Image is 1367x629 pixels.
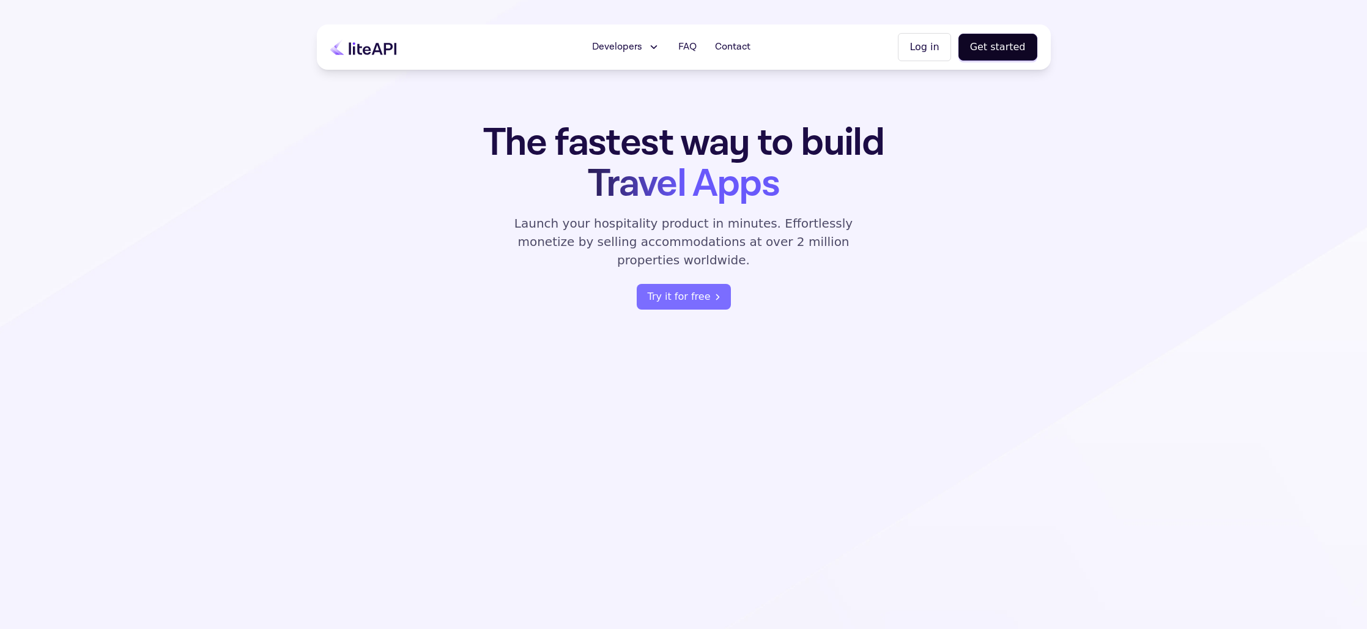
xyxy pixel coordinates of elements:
[585,35,667,59] button: Developers
[637,284,731,310] a: register
[445,122,923,204] h1: The fastest way to build
[715,40,750,54] span: Contact
[708,35,758,59] a: Contact
[637,284,731,310] button: Try it for free
[500,214,867,269] p: Launch your hospitality product in minutes. Effortlessly monetize by selling accommodations at ov...
[588,158,779,209] span: Travel Apps
[678,40,697,54] span: FAQ
[898,33,950,61] button: Log in
[671,35,704,59] a: FAQ
[592,40,642,54] span: Developers
[958,34,1037,61] button: Get started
